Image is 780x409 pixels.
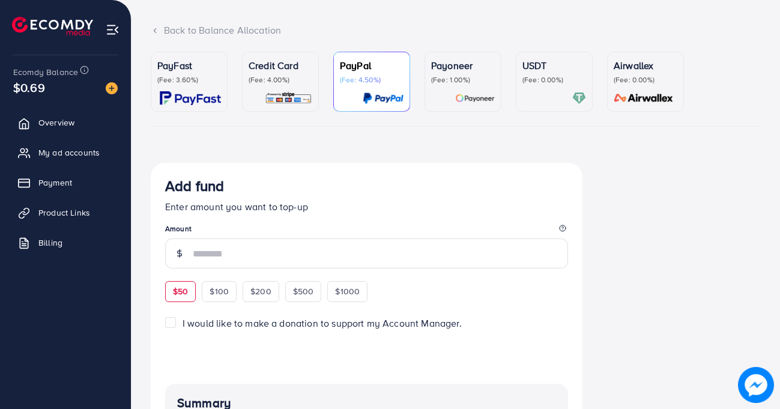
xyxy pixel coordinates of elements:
img: card [572,91,586,105]
img: card [610,91,677,105]
legend: Amount [165,223,568,238]
img: menu [106,23,119,37]
a: Payment [9,171,122,195]
span: Billing [38,237,62,249]
h3: Add fund [165,177,224,195]
p: (Fee: 1.00%) [431,75,495,85]
div: Back to Balance Allocation [151,23,761,37]
img: card [160,91,221,105]
img: card [363,91,404,105]
a: My ad accounts [9,141,122,165]
img: logo [12,17,93,35]
p: Enter amount you want to top-up [165,199,568,214]
p: USDT [522,58,586,73]
img: image [740,369,772,401]
img: card [265,91,312,105]
span: $1000 [335,285,360,297]
span: Ecomdy Balance [13,66,78,78]
p: PayFast [157,58,221,73]
p: (Fee: 4.50%) [340,75,404,85]
a: Product Links [9,201,122,225]
span: Payment [38,177,72,189]
img: card [455,91,495,105]
span: My ad accounts [38,147,100,159]
span: $100 [210,285,229,297]
span: $200 [250,285,271,297]
span: Overview [38,117,74,129]
p: Airwallex [614,58,677,73]
img: image [106,82,118,94]
p: Payoneer [431,58,495,73]
span: Product Links [38,207,90,219]
p: (Fee: 3.60%) [157,75,221,85]
span: $50 [173,285,188,297]
p: Credit Card [249,58,312,73]
p: (Fee: 4.00%) [249,75,312,85]
span: $500 [293,285,314,297]
p: (Fee: 0.00%) [614,75,677,85]
p: (Fee: 0.00%) [522,75,586,85]
a: Overview [9,111,122,135]
a: Billing [9,231,122,255]
span: $0.69 [13,79,45,96]
span: I would like to make a donation to support my Account Manager. [183,317,462,330]
p: PayPal [340,58,404,73]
